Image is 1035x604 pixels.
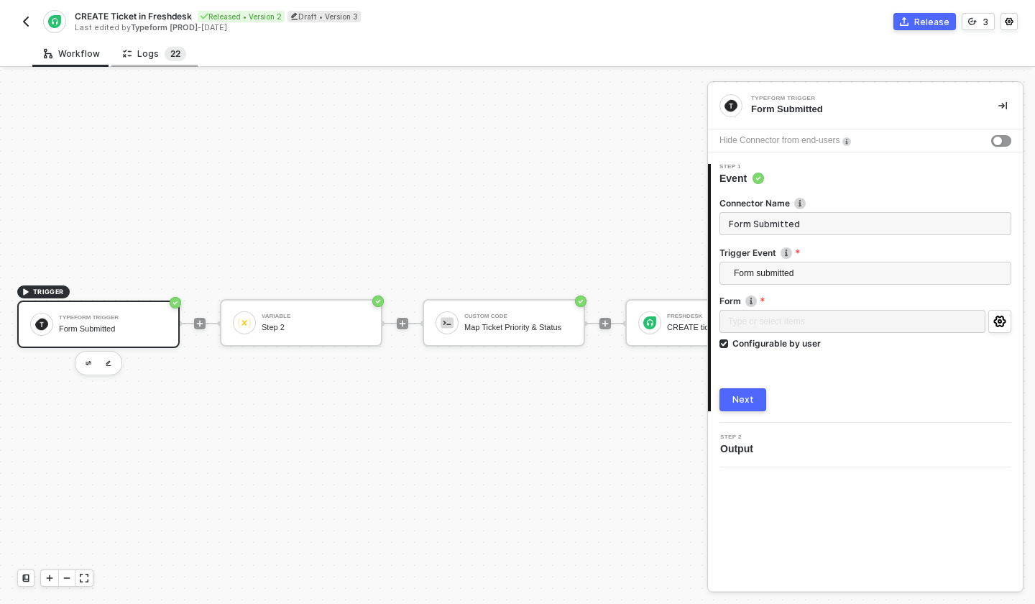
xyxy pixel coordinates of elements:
div: 3 [983,16,988,28]
span: icon-play [22,288,30,296]
label: Trigger Event [719,247,1011,259]
img: integration-icon [724,99,737,112]
span: icon-minus [63,574,71,582]
button: Next [719,388,766,411]
span: 2 [170,48,175,59]
button: 3 [962,13,995,30]
div: Form Submitted [59,324,167,334]
span: 2 [175,48,180,59]
sup: 22 [165,47,186,61]
img: back [20,16,32,27]
span: Event [719,171,764,186]
img: icon [238,316,251,329]
span: icon-play [398,319,407,328]
span: icon-edit [290,12,298,20]
span: CREATE Ticket in Freshdesk [75,10,192,22]
span: icon-settings [993,316,1006,327]
div: Draft • Version 3 [287,11,361,22]
img: icon-info [745,296,757,307]
span: icon-versioning [968,17,977,26]
div: Custom Code [464,314,572,319]
button: Release [893,13,956,30]
span: icon-settings [1005,17,1013,26]
div: Last edited by - [DATE] [75,22,516,33]
div: Map Ticket Priority & Status [464,323,572,332]
span: Step 1 [719,164,764,170]
span: icon-play [195,319,204,328]
div: Variable [262,314,369,319]
input: Enter description [719,212,1011,235]
label: Form [719,295,1011,307]
div: Form Submitted [751,103,975,116]
span: Typeform [PROD] [131,22,198,32]
img: icon [643,316,656,329]
span: Form submitted [734,262,1003,284]
span: icon-play [601,319,609,328]
button: edit-cred [80,354,97,372]
img: icon [441,316,454,329]
div: Freshdesk [667,314,775,319]
div: Step 2 [262,323,369,332]
img: icon-info [781,247,792,259]
div: Next [732,394,754,406]
label: Connector Name [719,197,1011,209]
span: icon-collapse-right [998,101,1007,110]
img: icon-info [842,137,851,146]
span: icon-expand [80,574,88,582]
span: Output [720,441,759,456]
div: Configurable by user [732,337,821,349]
img: edit-cred [106,360,111,367]
div: Workflow [44,48,100,60]
div: Logs [123,47,186,61]
div: Typeform Trigger [59,315,167,321]
span: icon-commerce [900,17,908,26]
span: icon-success-page [170,297,181,308]
div: CREATE ticket [667,323,775,332]
div: Released • Version 2 [198,11,285,22]
button: edit-cred [100,354,117,372]
img: icon [35,318,48,331]
span: Step 2 [720,434,759,440]
img: edit-cred [86,361,91,366]
img: icon-info [794,198,806,209]
div: Hide Connector from end-users [719,134,839,147]
span: icon-success-page [575,296,586,307]
span: icon-success-page [372,296,384,307]
div: Typeform Trigger [751,96,967,101]
button: back [17,13,34,30]
div: Release [914,16,949,28]
div: Step 1Event Connector Nameicon-infoTrigger Eventicon-infoForm submittedFormicon-infoType or selec... [708,164,1023,411]
span: TRIGGER [33,286,64,298]
img: integration-icon [48,15,60,28]
span: icon-play [45,574,54,582]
